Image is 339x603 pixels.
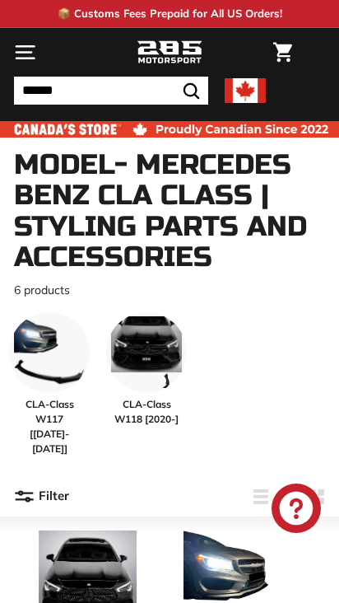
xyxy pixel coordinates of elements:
p: 📦 Customs Fees Prepaid for All US Orders! [58,6,282,22]
input: Search [14,77,208,105]
h1: Model- Mercedes Benz CLA Class | Styling Parts and Accessories [14,150,325,273]
a: CLA-Class W118 [2020-] [106,312,187,456]
img: Logo_285_Motorsport_areodynamics_components [137,39,202,67]
span: CLA-Class W118 [2020-] [106,397,187,427]
a: CLA-Class W117 [[DATE]-[DATE]] [9,312,90,456]
inbox-online-store-chat: Shopify online store chat [267,484,326,537]
span: CLA-Class W117 [[DATE]-[DATE]] [9,397,90,456]
p: 6 products [14,282,325,299]
a: Cart [265,29,300,76]
button: Filter [14,477,69,517]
